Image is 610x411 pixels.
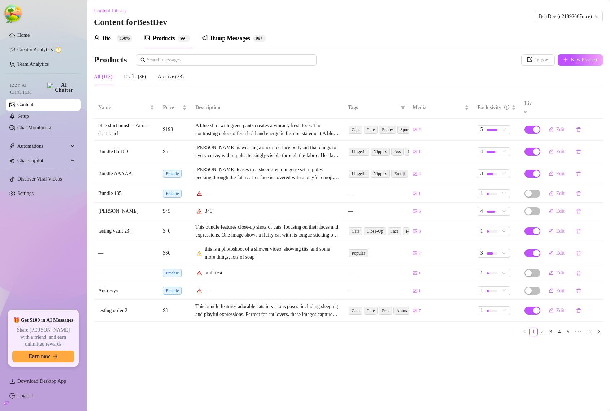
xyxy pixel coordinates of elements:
[205,269,222,277] div: amir test
[344,185,408,203] td: —
[349,170,369,178] span: Lingerie
[163,104,181,112] span: Price
[17,113,29,119] a: Setup
[94,220,158,242] td: testing vault 234
[17,61,49,67] a: Team Analytics
[556,127,565,133] span: Edit
[47,83,75,93] img: AI Chatter
[399,102,406,113] span: filter
[413,251,417,255] span: picture
[163,287,182,295] span: Freebie
[195,166,339,182] div: [PERSON_NAME] teases in a sheer green lingerie set, nipples peeking through the fabric. Her face ...
[379,307,392,315] span: Pets
[413,308,417,313] span: picture
[548,149,553,154] span: edit
[543,124,570,135] button: Edit
[349,249,368,257] span: Popular
[103,34,111,43] div: Bio
[576,251,581,256] span: delete
[548,228,553,233] span: edit
[480,269,483,277] span: 1
[94,54,127,66] h3: Products
[348,104,397,112] span: Tags
[29,354,50,359] span: Earn now
[349,227,362,235] span: Cats
[9,378,15,384] span: download
[548,191,553,196] span: edit
[543,225,570,237] button: Edit
[521,54,554,66] button: Import
[563,57,568,62] span: plus
[419,250,421,257] span: 7
[548,250,553,255] span: edit
[191,97,344,119] th: Description
[140,57,145,62] span: search
[538,328,546,336] li: 2
[576,209,581,214] span: delete
[413,289,417,293] span: picture
[163,269,182,277] span: Freebie
[548,208,553,213] span: edit
[413,150,417,154] span: picture
[419,307,421,314] span: 7
[543,146,570,157] button: Edit
[558,54,603,66] button: New Product
[543,188,570,199] button: Edit
[480,148,483,156] span: 4
[163,190,182,198] span: Freebie
[163,170,182,178] span: Freebie
[419,170,421,177] span: 4
[94,203,158,220] td: [PERSON_NAME]
[158,119,191,141] td: $198
[548,308,553,313] span: edit
[556,171,565,177] span: Edit
[158,203,191,220] td: $45
[94,97,158,119] th: Name
[548,127,553,132] span: edit
[94,163,158,185] td: Bundle AAAAA
[413,172,417,176] span: picture
[393,307,414,315] span: Animals
[197,191,202,196] span: warning
[480,170,483,178] span: 3
[17,378,66,384] span: Download Desktop App
[576,308,581,313] span: delete
[480,287,483,295] span: 1
[17,176,62,182] a: Discover Viral Videos
[543,168,570,179] button: Edit
[117,35,132,42] sup: 100%
[371,170,390,178] span: Nipples
[94,35,100,41] span: user
[570,168,587,179] button: delete
[10,82,44,96] span: Izzy AI Chatter
[520,328,529,336] li: Previous Page
[543,205,570,217] button: Edit
[4,401,9,406] span: build
[344,203,408,220] td: —
[478,104,501,112] div: Exclusivity
[556,288,565,294] span: Edit
[556,250,565,256] span: Edit
[419,228,421,235] span: 3
[570,205,587,217] button: delete
[388,227,402,235] span: Face
[94,300,158,322] td: testing order 2
[364,126,378,134] span: Cute
[546,328,555,336] li: 3
[556,228,565,234] span: Edit
[480,126,483,134] span: 5
[556,191,565,196] span: Edit
[144,35,150,41] span: picture
[548,270,553,275] span: edit
[530,328,537,336] a: 1
[195,223,339,239] div: This bundle features close-up shots of cats, focusing on their faces and expressions. One image s...
[419,208,421,215] span: 5
[564,328,572,336] li: 5
[555,328,563,336] a: 4
[195,122,339,138] div: A blue shirt with green pants creates a vibrant, fresh look. The contrasting colors offer a bold ...
[17,44,75,56] a: Creator Analytics exclamation-circle
[413,104,463,112] span: Media
[12,351,74,362] button: Earn nowarrow-right
[576,149,581,154] span: delete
